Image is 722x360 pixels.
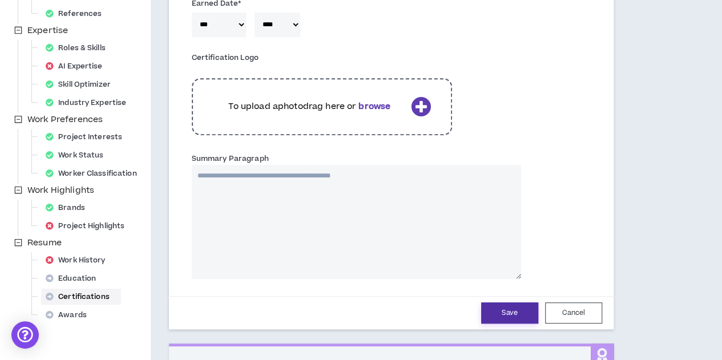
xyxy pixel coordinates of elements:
span: Work Preferences [27,114,103,126]
div: References [41,6,113,22]
div: Project Interests [41,129,134,145]
div: AI Expertise [41,58,114,74]
span: Resume [25,236,64,250]
div: Work Status [41,147,115,163]
span: Expertise [27,25,68,37]
span: minus-square [14,26,22,34]
div: Education [41,270,107,286]
span: Resume [27,237,62,249]
div: To upload aphotodrag here orbrowse [192,72,452,141]
button: Save [481,302,538,323]
div: Project Highlights [41,218,136,234]
span: minus-square [14,115,22,123]
span: minus-square [14,238,22,246]
span: Work Highlights [25,184,96,197]
span: minus-square [14,186,22,194]
label: Summary Paragraph [192,149,269,168]
div: Work History [41,252,117,268]
div: Worker Classification [41,165,148,181]
span: Expertise [25,24,70,38]
button: Cancel [545,302,602,323]
span: Work Preferences [25,113,105,127]
label: Certification Logo [192,48,259,67]
div: Roles & Skills [41,40,117,56]
div: Skill Optimizer [41,76,122,92]
div: Open Intercom Messenger [11,321,39,349]
p: To upload a photo drag here or [213,100,406,113]
div: Brands [41,200,96,216]
b: browse [358,100,390,112]
div: Industry Expertise [41,95,138,111]
span: Work Highlights [27,184,94,196]
div: Certifications [41,289,121,305]
div: Awards [41,307,98,323]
